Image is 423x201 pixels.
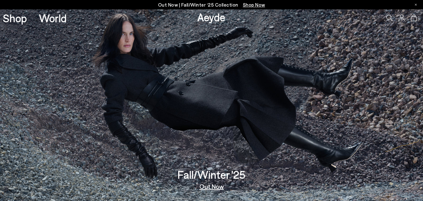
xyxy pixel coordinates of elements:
[178,169,245,180] h3: Fall/Winter '25
[243,2,265,8] span: Navigate to /collections/new-in
[199,183,224,189] a: Out Now
[417,16,420,20] span: 0
[411,14,417,21] a: 0
[39,13,67,24] a: World
[3,13,27,24] a: Shop
[197,10,225,24] a: Aeyde
[158,1,265,9] p: Out Now | Fall/Winter ‘25 Collection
